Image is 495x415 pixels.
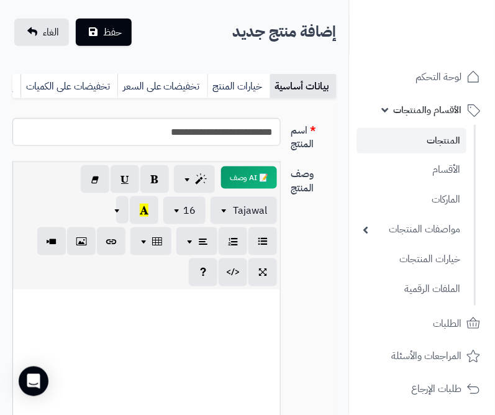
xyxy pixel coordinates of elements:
[20,74,117,99] a: تخفيضات على الكميات
[412,381,462,398] span: طلبات الإرجاع
[357,62,488,92] a: لوحة التحكم
[357,216,467,243] a: مواصفات المنتجات
[43,25,59,40] span: الغاء
[357,128,467,153] a: المنتجات
[357,186,467,213] a: الماركات
[270,74,337,99] a: بيانات أساسية
[211,197,277,224] button: Tajawal
[357,246,467,273] a: خيارات المنتجات
[207,74,270,99] a: خيارات المنتج
[411,32,483,58] img: logo-2.png
[286,118,342,152] label: اسم المنتج
[19,367,48,396] div: Open Intercom Messenger
[357,157,467,183] a: الأقسام
[14,19,69,46] a: الغاء
[233,203,267,218] span: Tajawal
[357,375,488,404] a: طلبات الإرجاع
[117,74,207,99] a: تخفيضات على السعر
[232,19,337,45] h2: إضافة منتج جديد
[357,276,467,303] a: الملفات الرقمية
[416,68,462,86] span: لوحة التحكم
[357,342,488,372] a: المراجعات والأسئلة
[434,315,462,332] span: الطلبات
[183,203,196,218] span: 16
[357,309,488,339] a: الطلبات
[76,19,132,46] button: حفظ
[103,25,122,40] span: حفظ
[392,348,462,365] span: المراجعات والأسئلة
[163,197,206,224] button: 16
[286,162,342,196] label: وصف المنتج
[221,166,277,189] button: 📝 AI وصف
[394,101,462,119] span: الأقسام والمنتجات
